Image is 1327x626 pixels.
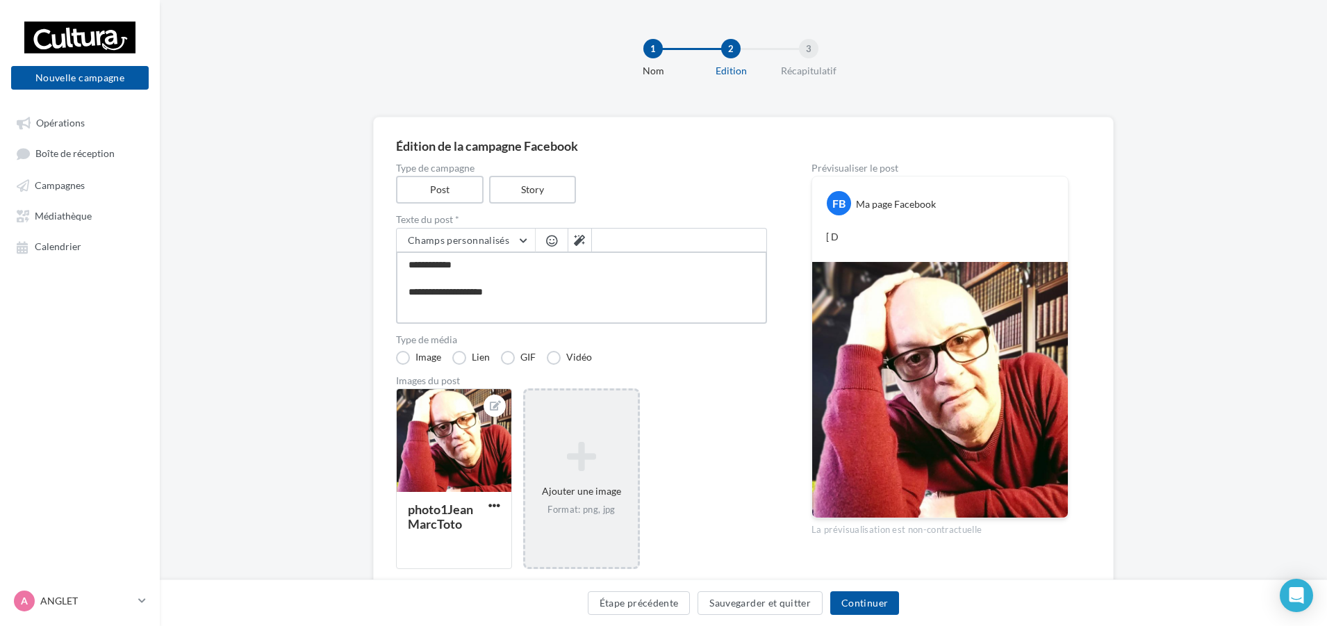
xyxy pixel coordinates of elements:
a: A ANGLET [11,588,149,614]
button: Nouvelle campagne [11,66,149,90]
p: ANGLET [40,594,133,608]
a: Campagnes [8,172,151,197]
button: Sauvegarder et quitter [698,591,823,615]
div: Open Intercom Messenger [1280,579,1313,612]
a: Boîte de réception [8,140,151,166]
span: Campagnes [35,179,85,191]
button: Étape précédente [588,591,691,615]
div: 3 [799,39,818,58]
p: [ D [826,230,1054,244]
label: Type de média [396,335,767,345]
div: 2 [721,39,741,58]
div: Images du post [396,376,767,386]
div: Nom [609,64,698,78]
a: Opérations [8,110,151,135]
span: Calendrier [35,241,81,253]
span: Champs personnalisés [408,234,509,246]
label: Type de campagne [396,163,767,173]
span: Opérations [36,117,85,129]
div: 1 [643,39,663,58]
a: Médiathèque [8,203,151,228]
button: Champs personnalisés [397,229,535,252]
label: Post [396,176,484,204]
div: La prévisualisation est non-contractuelle [811,518,1069,536]
a: Calendrier [8,233,151,258]
label: Image [396,351,441,365]
div: Récapitulatif [764,64,853,78]
div: Prévisualiser le post [811,163,1069,173]
span: A [21,594,28,608]
span: Médiathèque [35,210,92,222]
label: Lien [452,351,490,365]
div: Édition de la campagne Facebook [396,140,1091,152]
label: Vidéo [547,351,592,365]
label: Story [489,176,577,204]
label: GIF [501,351,536,365]
span: Boîte de réception [35,148,115,160]
button: Continuer [830,591,899,615]
div: Edition [686,64,775,78]
label: Texte du post * [396,215,767,224]
div: photo1JeanMarcToto [408,502,473,532]
div: Ma page Facebook [856,197,936,211]
div: FB [827,191,851,215]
